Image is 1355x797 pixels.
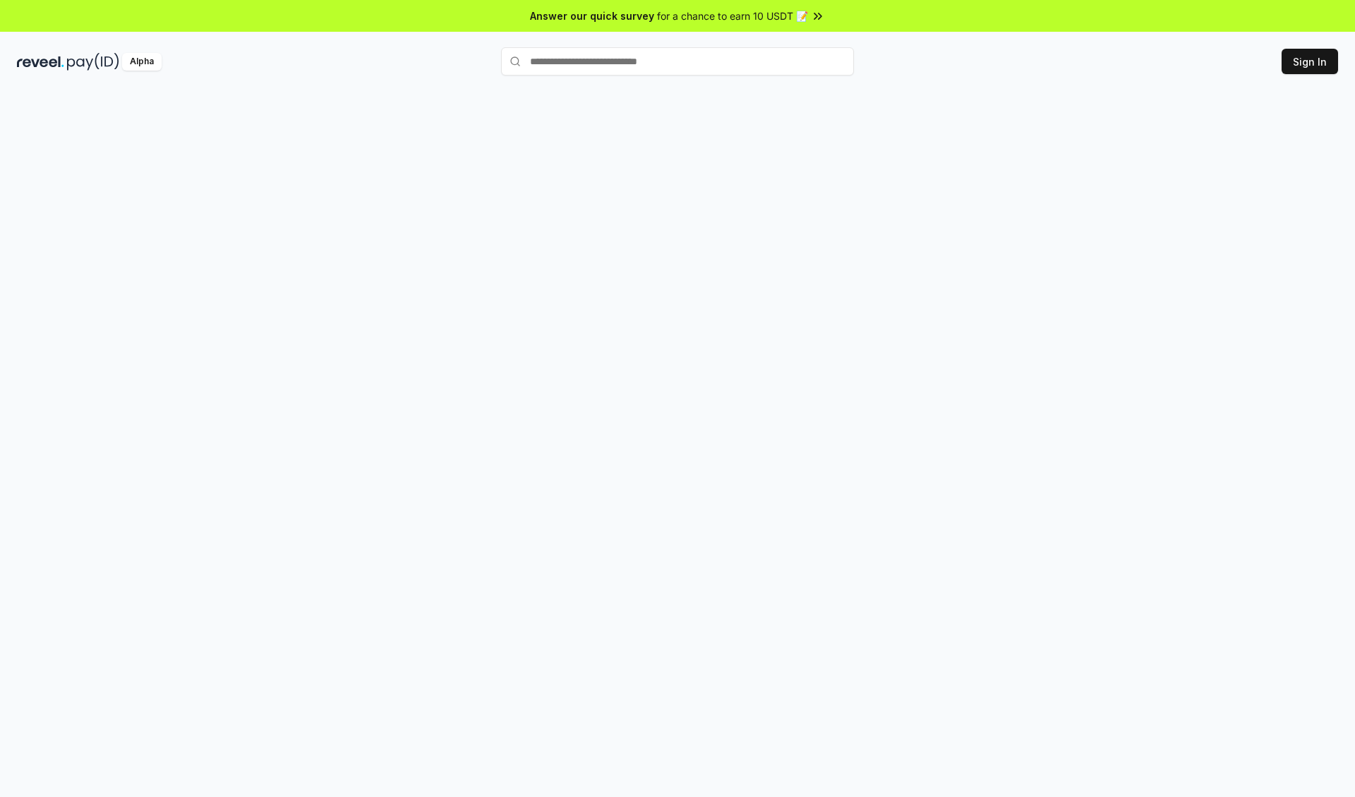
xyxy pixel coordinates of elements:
button: Sign In [1282,49,1338,74]
div: Alpha [122,53,162,71]
img: pay_id [67,53,119,71]
span: Answer our quick survey [530,8,654,23]
img: reveel_dark [17,53,64,71]
span: for a chance to earn 10 USDT 📝 [657,8,808,23]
